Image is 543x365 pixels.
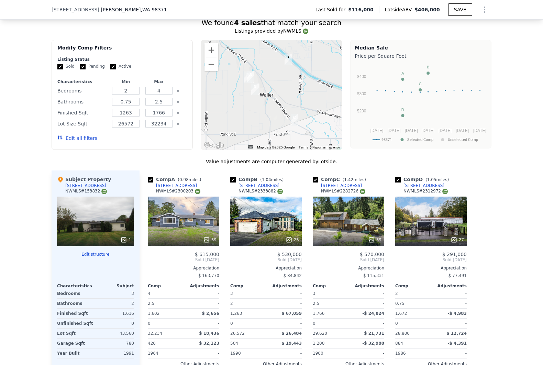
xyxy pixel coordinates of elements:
a: [STREET_ADDRESS] [313,183,362,188]
div: [STREET_ADDRESS] [403,183,444,188]
a: Open this area in Google Maps (opens a new window) [203,141,225,150]
span: $ 18,436 [199,331,219,336]
div: NWMLS # 2312972 [403,188,448,194]
div: Finished Sqft [57,108,108,118]
button: Edit structure [57,252,134,257]
text: $300 [357,91,366,96]
div: [STREET_ADDRESS] [65,183,106,188]
div: 0 [97,319,134,328]
div: Bedrooms [57,289,94,298]
span: 4 [148,291,151,296]
span: 1,602 [148,311,159,316]
div: - [185,349,219,358]
span: ( miles) [340,177,369,182]
text: [DATE] [370,128,384,133]
button: Clear [177,112,179,114]
span: 0 [313,321,315,326]
span: 420 [148,341,156,346]
text: A [401,71,404,75]
button: Clear [177,101,179,103]
div: Unfinished Sqft [57,319,94,328]
img: NWMLS Logo [442,189,448,194]
span: 0 [395,321,398,326]
span: $ 291,000 [442,252,467,257]
div: - [350,299,384,308]
span: 29,620 [313,331,327,336]
div: [STREET_ADDRESS] [156,183,197,188]
div: Year Built [57,349,94,358]
text: [DATE] [422,128,435,133]
div: Comp [313,283,348,289]
div: Adjustments [348,283,384,289]
span: , WA 98371 [141,7,167,12]
div: - [350,349,384,358]
img: NWMLS Logo [277,189,283,194]
div: 3 [97,289,134,298]
span: Sold [DATE] [313,257,384,263]
a: [STREET_ADDRESS] [148,183,197,188]
text: [DATE] [473,128,486,133]
div: Min [111,79,141,85]
div: Bedrooms [57,86,108,96]
div: NWMLS # 2300203 [156,188,200,194]
div: Lot Size Sqft [57,119,108,129]
text: [DATE] [405,128,418,133]
div: Appreciation [395,265,467,271]
a: [STREET_ADDRESS] [230,183,279,188]
span: Sold [DATE] [395,257,467,263]
svg: A chart. [355,61,487,147]
div: - [267,319,302,328]
div: 1991 [97,349,134,358]
img: Google [203,141,225,150]
div: Bathrooms [57,97,108,107]
div: [STREET_ADDRESS] [321,183,362,188]
div: 0.75 [395,299,430,308]
text: [DATE] [388,128,401,133]
div: 1990 [230,349,265,358]
div: - [432,299,467,308]
div: - [350,319,384,328]
div: 1986 [395,349,430,358]
div: Comp B [230,176,286,183]
div: Median Sale [355,44,487,51]
div: - [185,299,219,308]
div: Characteristics [57,79,108,85]
a: Terms (opens in new tab) [299,145,308,149]
span: $ 115,331 [363,273,384,278]
div: - [432,319,467,328]
div: Appreciation [148,265,219,271]
span: $ 84,842 [284,273,302,278]
div: Comp C [313,176,369,183]
span: $ 615,000 [195,252,219,257]
span: 1.05 [427,177,436,182]
span: $ 570,000 [360,252,384,257]
span: -$ 32,980 [362,341,384,346]
div: Listing Status [57,57,187,62]
div: Comp A [148,176,204,183]
span: 26,572 [230,331,245,336]
div: Bathrooms [57,299,94,308]
div: 39 [368,236,381,243]
text: [DATE] [439,128,452,133]
span: 0.98 [179,177,189,182]
div: Adjustments [184,283,219,289]
div: 1900 [313,349,347,358]
div: 2 [230,299,265,308]
div: 4619 53rd St E [247,71,254,83]
div: 39 [203,236,217,243]
div: - [267,299,302,308]
button: Zoom out [204,57,218,71]
div: 43,560 [97,329,134,338]
div: Appreciation [230,265,302,271]
div: - [185,289,219,298]
span: 2 [395,291,398,296]
span: Sold [DATE] [230,257,302,263]
span: 1.04 [262,177,271,182]
div: Value adjustments are computer generated by Lotside . [52,158,491,165]
span: 0 [148,321,151,326]
button: Zoom in [204,43,218,57]
input: Active [110,64,116,69]
span: , [PERSON_NAME] [99,6,167,13]
span: $ 67,059 [281,311,302,316]
span: $116,000 [348,6,374,13]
